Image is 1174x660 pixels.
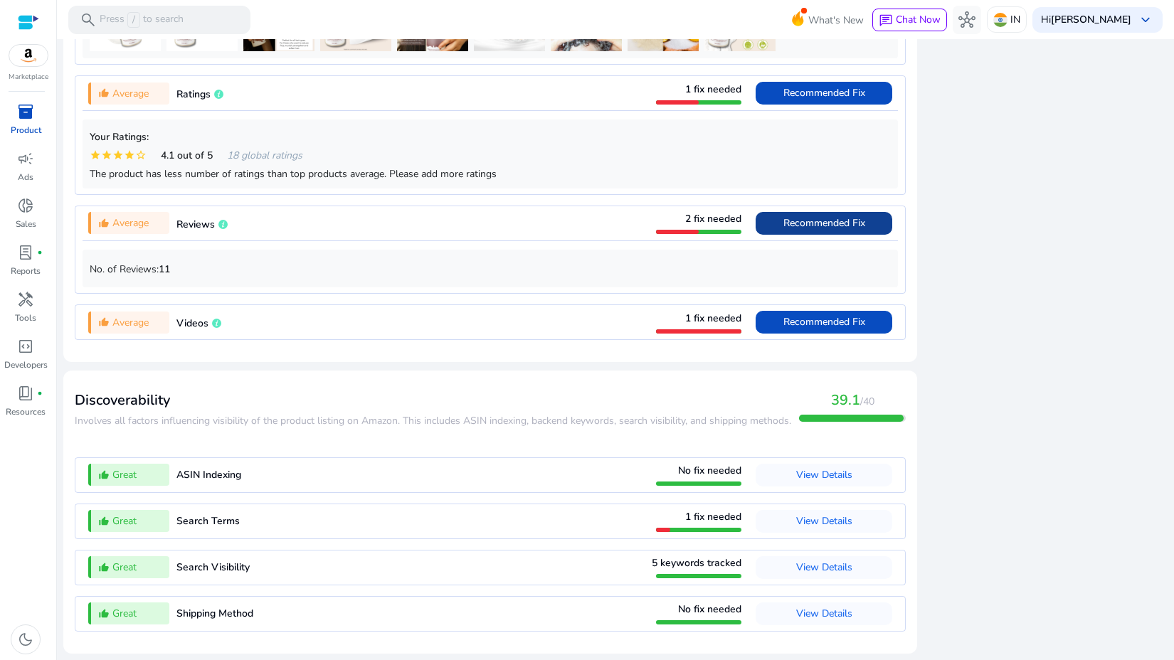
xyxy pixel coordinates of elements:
[756,556,892,579] button: View Details
[953,6,981,34] button: hub
[11,265,41,277] p: Reports
[176,218,215,231] span: Reviews
[159,262,170,276] b: 11
[227,148,302,163] span: 18 global ratings
[17,103,34,120] span: inventory_2
[100,12,184,28] p: Press to search
[98,516,110,527] mat-icon: thumb_up_alt
[756,212,892,235] button: Recommended Fix
[9,72,48,82] p: Marketplace
[756,602,892,625] button: View Details
[112,513,137,528] span: Great
[17,631,34,648] span: dark_mode
[11,124,41,137] p: Product
[678,464,741,477] span: No fix needed
[958,11,975,28] span: hub
[808,8,864,33] span: What's New
[756,311,892,334] button: Recommended Fix
[124,149,135,161] mat-icon: star
[783,86,865,100] span: Recommended Fix
[98,562,110,573] mat-icon: thumb_up_alt
[756,510,892,533] button: View Details
[98,469,110,481] mat-icon: thumb_up_alt
[6,405,46,418] p: Resources
[37,250,43,255] span: fiber_manual_record
[17,197,34,214] span: donut_small
[15,312,36,324] p: Tools
[176,316,208,330] span: Videos
[127,12,140,28] span: /
[4,358,48,371] p: Developers
[783,315,865,329] span: Recommended Fix
[1041,15,1131,25] p: Hi
[176,468,241,481] span: ASIN Indexing
[90,262,891,277] p: No. of Reviews:
[17,338,34,355] span: code_blocks
[90,132,891,144] h5: Your Ratings:
[176,560,250,574] span: Search Visibility
[37,390,43,396] span: fiber_manual_record
[112,215,149,230] span: Average
[756,464,892,486] button: View Details
[860,395,874,408] span: /40
[90,149,101,161] mat-icon: star
[678,602,741,616] span: No fix needed
[90,166,891,181] div: The product has less number of ratings than top products average. Please add more ratings
[112,149,124,161] mat-icon: star
[831,390,860,410] span: 39.1
[98,87,110,99] mat-icon: thumb_up_alt
[16,218,36,230] p: Sales
[17,244,34,261] span: lab_profile
[18,171,33,183] p: Ads
[896,13,941,26] span: Chat Now
[796,560,852,574] span: View Details
[112,467,137,482] span: Great
[98,316,110,328] mat-icon: thumb_up_alt
[685,312,741,325] span: 1 fix needed
[75,414,791,427] span: ​​Involves all factors influencing visibility of the product listing on Amazon. This includes ASI...
[112,560,137,575] span: Great
[98,218,110,229] mat-icon: thumb_up_alt
[783,216,865,230] span: Recommended Fix
[112,315,149,330] span: Average
[796,468,852,481] span: View Details
[685,82,741,96] span: 1 fix needed
[176,514,240,528] span: Search Terms
[17,291,34,308] span: handyman
[796,607,852,620] span: View Details
[112,606,137,621] span: Great
[98,608,110,619] mat-icon: thumb_up_alt
[1137,11,1154,28] span: keyboard_arrow_down
[1010,7,1020,32] p: IN
[17,385,34,402] span: book_4
[101,149,112,161] mat-icon: star
[161,148,213,163] span: 4.1 out of 5
[872,9,947,31] button: chatChat Now
[80,11,97,28] span: search
[685,510,741,523] span: 1 fix needed
[796,514,852,528] span: View Details
[756,82,892,105] button: Recommended Fix
[652,556,741,570] span: 5 keywords tracked
[112,86,149,101] span: Average
[9,45,48,66] img: amazon.svg
[176,87,211,101] span: Ratings
[17,150,34,167] span: campaign
[135,149,147,161] mat-icon: star_border
[685,212,741,225] span: 2 fix needed
[75,392,791,409] h3: Discoverability
[176,607,253,620] span: Shipping Method
[1051,13,1131,26] b: [PERSON_NAME]
[993,13,1008,27] img: in.svg
[879,14,893,28] span: chat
